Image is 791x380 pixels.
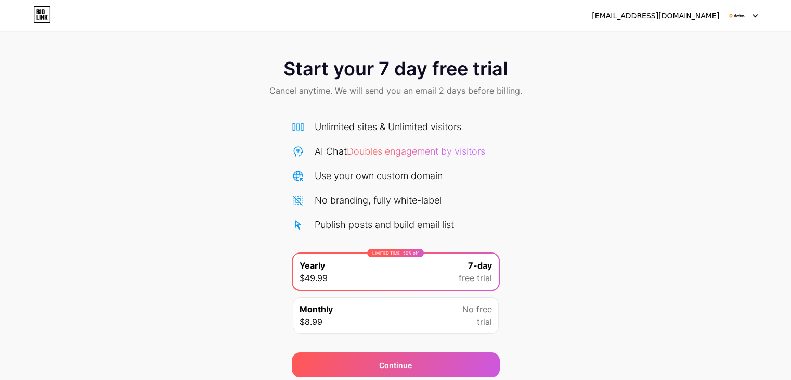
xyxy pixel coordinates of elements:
[592,10,719,21] div: [EMAIL_ADDRESS][DOMAIN_NAME]
[462,303,492,315] span: No free
[300,272,328,284] span: $49.99
[283,58,508,79] span: Start your 7 day free trial
[269,84,522,97] span: Cancel anytime. We will send you an email 2 days before billing.
[315,144,485,158] div: AI Chat
[300,259,325,272] span: Yearly
[300,315,322,328] span: $8.99
[367,249,424,257] div: LIMITED TIME : 50% off
[477,315,492,328] span: trial
[459,272,492,284] span: free trial
[727,6,747,26] img: Devino IT Solution
[315,169,443,183] div: Use your own custom domain
[468,259,492,272] span: 7-day
[315,120,461,134] div: Unlimited sites & Unlimited visitors
[347,146,485,157] span: Doubles engagement by visitors
[379,360,412,371] div: Continue
[315,193,442,207] div: No branding, fully white-label
[315,218,454,232] div: Publish posts and build email list
[300,303,333,315] span: Monthly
